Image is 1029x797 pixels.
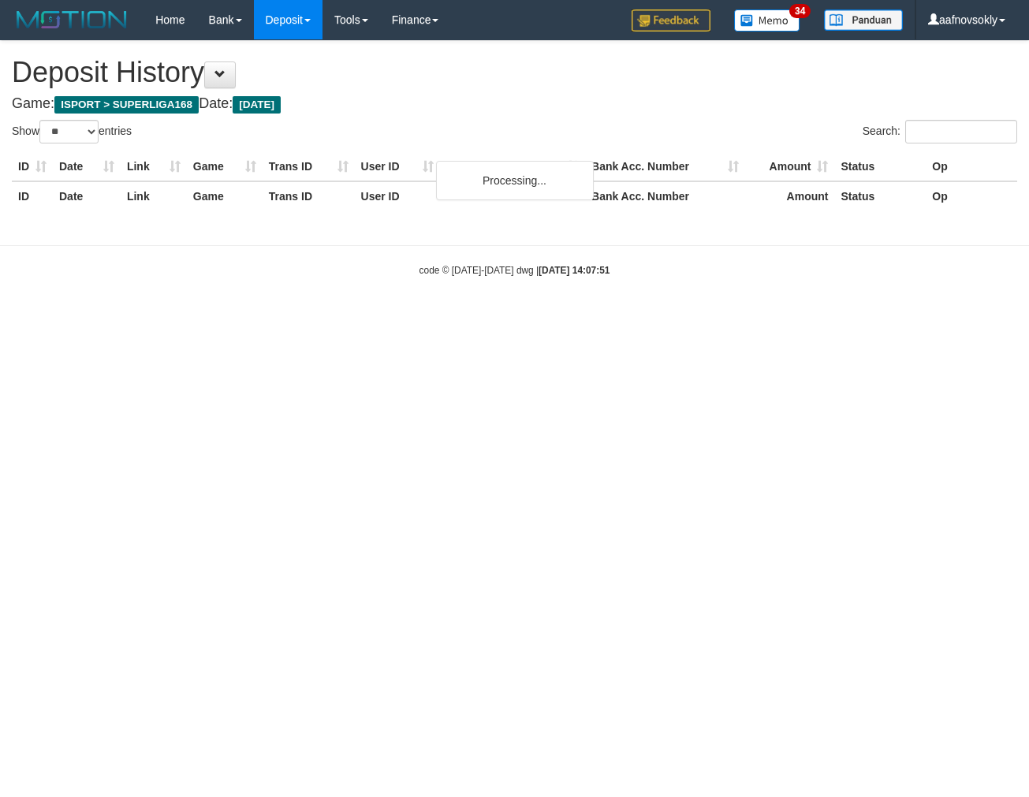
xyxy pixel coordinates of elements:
[632,9,710,32] img: Feedback.jpg
[187,152,263,181] th: Game
[789,4,811,18] span: 34
[745,181,835,210] th: Amount
[745,152,835,181] th: Amount
[53,152,121,181] th: Date
[355,181,441,210] th: User ID
[734,9,800,32] img: Button%20Memo.svg
[53,181,121,210] th: Date
[263,181,355,210] th: Trans ID
[263,152,355,181] th: Trans ID
[926,181,1017,210] th: Op
[12,8,132,32] img: MOTION_logo.png
[585,152,745,181] th: Bank Acc. Number
[834,152,926,181] th: Status
[905,120,1017,143] input: Search:
[419,265,610,276] small: code © [DATE]-[DATE] dwg |
[39,120,99,143] select: Showentries
[12,57,1017,88] h1: Deposit History
[926,152,1017,181] th: Op
[12,152,53,181] th: ID
[440,152,585,181] th: Bank Acc. Name
[539,265,610,276] strong: [DATE] 14:07:51
[12,181,53,210] th: ID
[585,181,745,210] th: Bank Acc. Number
[834,181,926,210] th: Status
[121,152,187,181] th: Link
[121,181,187,210] th: Link
[12,96,1017,112] h4: Game: Date:
[355,152,441,181] th: User ID
[436,161,594,200] div: Processing...
[187,181,263,210] th: Game
[863,120,1017,143] label: Search:
[54,96,199,114] span: ISPORT > SUPERLIGA168
[12,120,132,143] label: Show entries
[824,9,903,31] img: panduan.png
[233,96,281,114] span: [DATE]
